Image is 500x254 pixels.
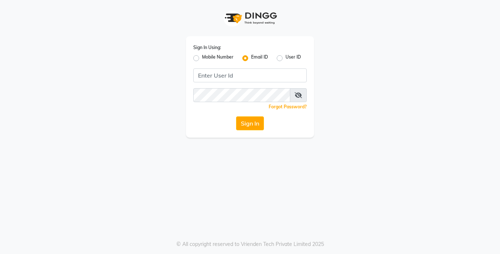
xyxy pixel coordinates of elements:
[286,54,301,63] label: User ID
[193,88,290,102] input: Username
[221,7,279,29] img: logo1.svg
[193,68,307,82] input: Username
[269,104,307,109] a: Forgot Password?
[236,116,264,130] button: Sign In
[202,54,234,63] label: Mobile Number
[193,44,221,51] label: Sign In Using:
[251,54,268,63] label: Email ID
